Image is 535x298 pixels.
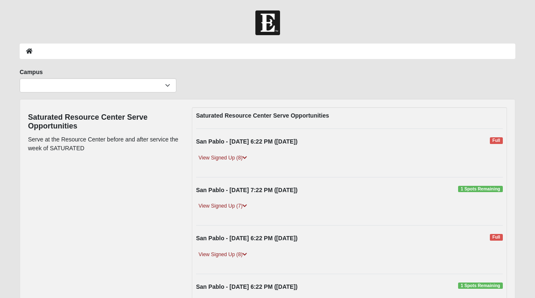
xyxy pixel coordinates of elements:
span: 1 Spots Remaining [458,186,503,193]
h4: Saturated Resource Center Serve Opportunities [28,113,179,131]
a: View Signed Up (8) [196,250,250,259]
p: Serve at the Resource Center before and after service the week of SATURATED [28,135,179,153]
a: View Signed Up (7) [196,202,250,211]
strong: San Pablo - [DATE] 6:22 PM ([DATE]) [196,138,298,145]
strong: San Pablo - [DATE] 6:22 PM ([DATE]) [196,235,298,241]
strong: Saturated Resource Center Serve Opportunities [196,112,329,119]
span: 1 Spots Remaining [458,283,503,289]
strong: San Pablo - [DATE] 7:22 PM ([DATE]) [196,187,298,193]
img: Church of Eleven22 Logo [255,10,280,35]
span: Full [490,234,503,241]
strong: San Pablo - [DATE] 6:22 PM ([DATE]) [196,283,298,290]
span: Full [490,137,503,144]
label: Campus [20,68,43,76]
a: View Signed Up (8) [196,154,250,162]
